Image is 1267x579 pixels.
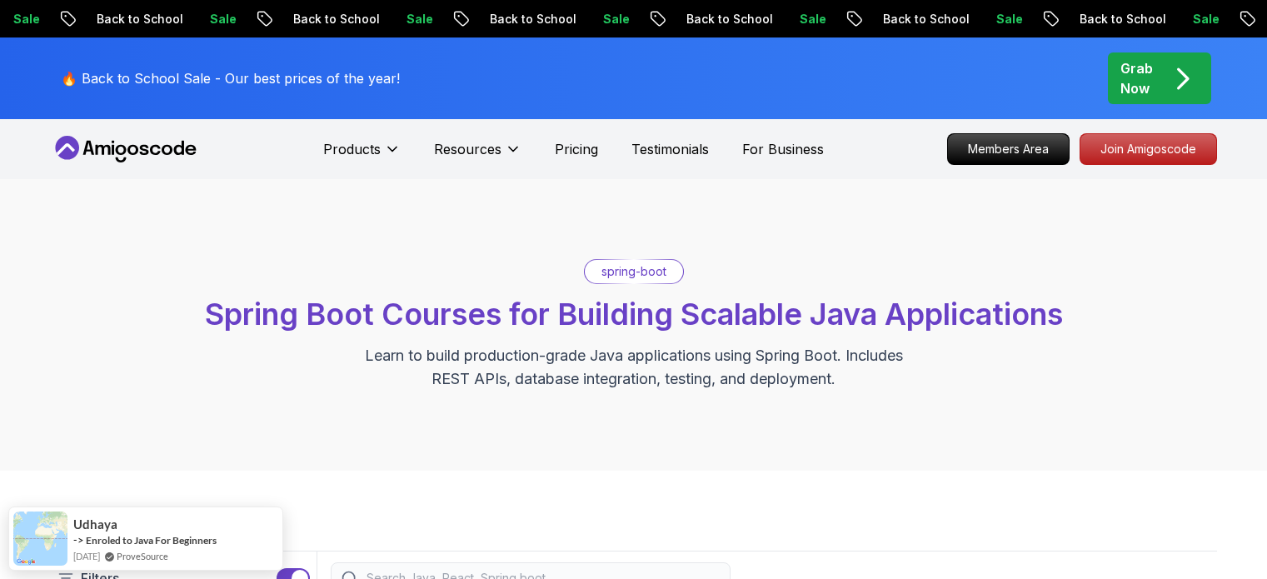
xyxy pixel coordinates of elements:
a: Members Area [947,133,1070,165]
p: Back to School [673,11,786,27]
p: Sale [1180,11,1233,27]
img: provesource social proof notification image [13,512,67,566]
p: 🔥 Back to School Sale - Our best prices of the year! [61,68,400,88]
p: Back to School [280,11,393,27]
p: Back to School [83,11,197,27]
button: Resources [434,139,521,172]
p: Back to School [870,11,983,27]
a: Enroled to Java For Beginners [86,534,217,547]
a: Join Amigoscode [1080,133,1217,165]
span: [DATE] [73,549,100,563]
p: Products [323,139,381,159]
a: For Business [742,139,824,159]
p: Join Amigoscode [1080,134,1216,164]
p: Learn to build production-grade Java applications using Spring Boot. Includes REST APIs, database... [354,344,914,391]
a: Testimonials [631,139,709,159]
p: Sale [393,11,446,27]
a: ProveSource [117,549,168,563]
span: Udhaya [73,517,117,532]
p: Back to School [1066,11,1180,27]
p: Sale [197,11,250,27]
span: Spring Boot Courses for Building Scalable Java Applications [205,296,1063,332]
p: Resources [434,139,501,159]
p: Sale [983,11,1036,27]
p: Sale [590,11,643,27]
p: Members Area [948,134,1069,164]
a: Pricing [555,139,598,159]
span: -> [73,533,84,547]
button: Products [323,139,401,172]
p: Sale [786,11,840,27]
p: Grab Now [1120,58,1153,98]
p: spring-boot [601,263,666,280]
p: Back to School [476,11,590,27]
